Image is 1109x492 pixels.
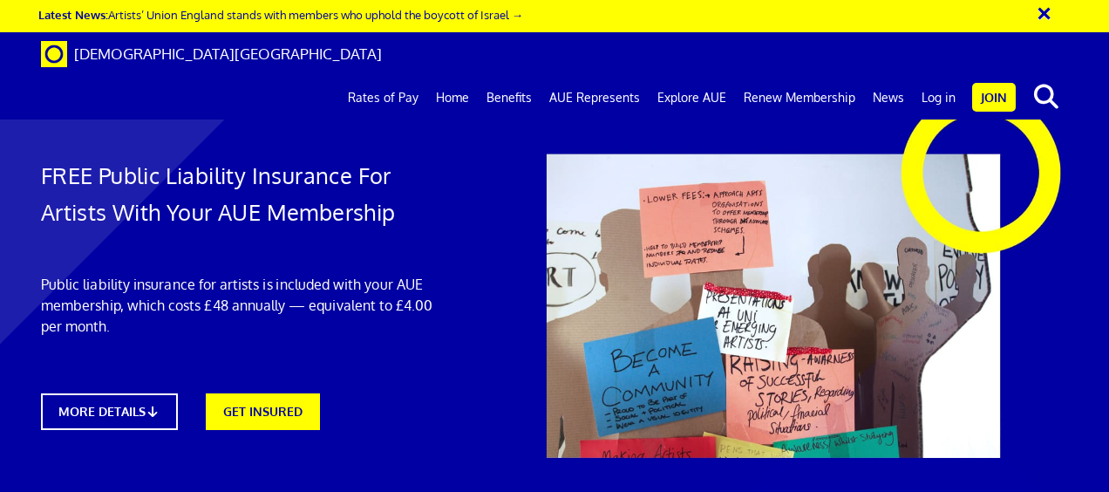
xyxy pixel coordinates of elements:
a: Brand [DEMOGRAPHIC_DATA][GEOGRAPHIC_DATA] [28,32,395,76]
a: MORE DETAILS [41,393,179,430]
a: Log in [913,76,964,120]
a: Rates of Pay [339,76,427,120]
span: [DEMOGRAPHIC_DATA][GEOGRAPHIC_DATA] [74,44,382,63]
h1: FREE Public Liability Insurance For Artists With Your AUE Membership [41,157,453,230]
a: AUE Represents [541,76,649,120]
a: GET INSURED [206,393,320,430]
a: Renew Membership [735,76,864,120]
a: Explore AUE [649,76,735,120]
a: Home [427,76,478,120]
a: Latest News:Artists’ Union England stands with members who uphold the boycott of Israel → [38,7,523,22]
a: News [864,76,913,120]
p: Public liability insurance for artists is included with your AUE membership, which costs £48 annu... [41,274,453,337]
a: Benefits [478,76,541,120]
button: search [1019,79,1072,115]
a: Join [972,83,1016,112]
strong: Latest News: [38,7,108,22]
